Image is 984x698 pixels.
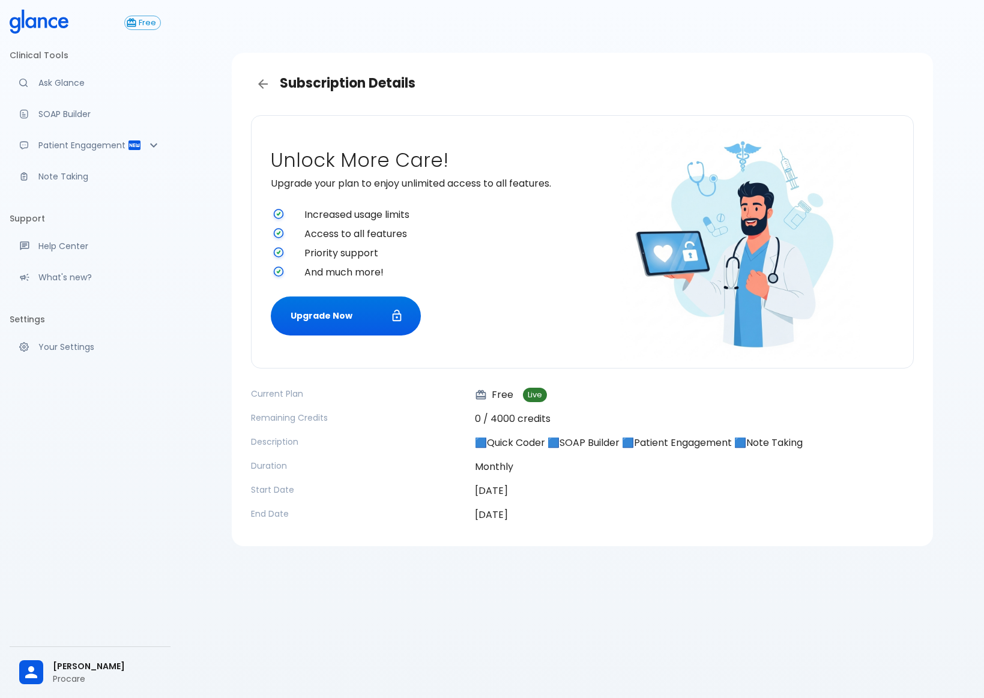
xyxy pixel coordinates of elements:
[523,391,547,400] span: Live
[10,204,171,233] li: Support
[475,436,914,450] p: 🟦Quick Coder 🟦SOAP Builder 🟦Patient Engagement 🟦Note Taking
[251,412,465,424] p: Remaining Credits
[10,652,171,693] div: [PERSON_NAME]Procare
[251,72,275,96] a: Back
[475,508,508,522] time: [DATE]
[251,436,465,448] p: Description
[124,16,171,30] a: Click to view or change your subscription
[134,19,160,28] span: Free
[271,149,578,172] h2: Unlock More Care!
[53,673,161,685] p: Procare
[38,139,127,151] p: Patient Engagement
[10,70,171,96] a: Moramiz: Find ICD10AM codes instantly
[38,271,161,283] p: What's new?
[475,412,914,426] p: 0 / 4000 credits
[10,132,171,158] div: Patient Reports & Referrals
[304,208,578,222] span: Increased usage limits
[475,460,914,474] p: Monthly
[10,305,171,334] li: Settings
[38,77,161,89] p: Ask Glance
[38,341,161,353] p: Your Settings
[10,334,171,360] a: Manage your settings
[251,484,465,496] p: Start Date
[620,121,860,361] img: doctor-unlocking-care
[38,170,161,182] p: Note Taking
[271,296,421,335] button: Upgrade Now
[10,163,171,190] a: Advanced note-taking
[53,660,161,673] span: [PERSON_NAME]
[10,101,171,127] a: Docugen: Compose a clinical documentation in seconds
[251,388,465,400] p: Current Plan
[475,484,508,498] time: [DATE]
[251,508,465,520] p: End Date
[10,233,171,259] a: Get help from our support team
[10,264,171,290] div: Recent updates and feature releases
[304,265,578,280] span: And much more!
[271,176,578,191] p: Upgrade your plan to enjoy unlimited access to all features.
[475,388,513,402] p: Free
[38,108,161,120] p: SOAP Builder
[38,240,161,252] p: Help Center
[251,460,465,472] p: Duration
[124,16,161,30] button: Free
[304,246,578,260] span: Priority support
[10,41,171,70] li: Clinical Tools
[304,227,578,241] span: Access to all features
[251,72,914,96] h3: Subscription Details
